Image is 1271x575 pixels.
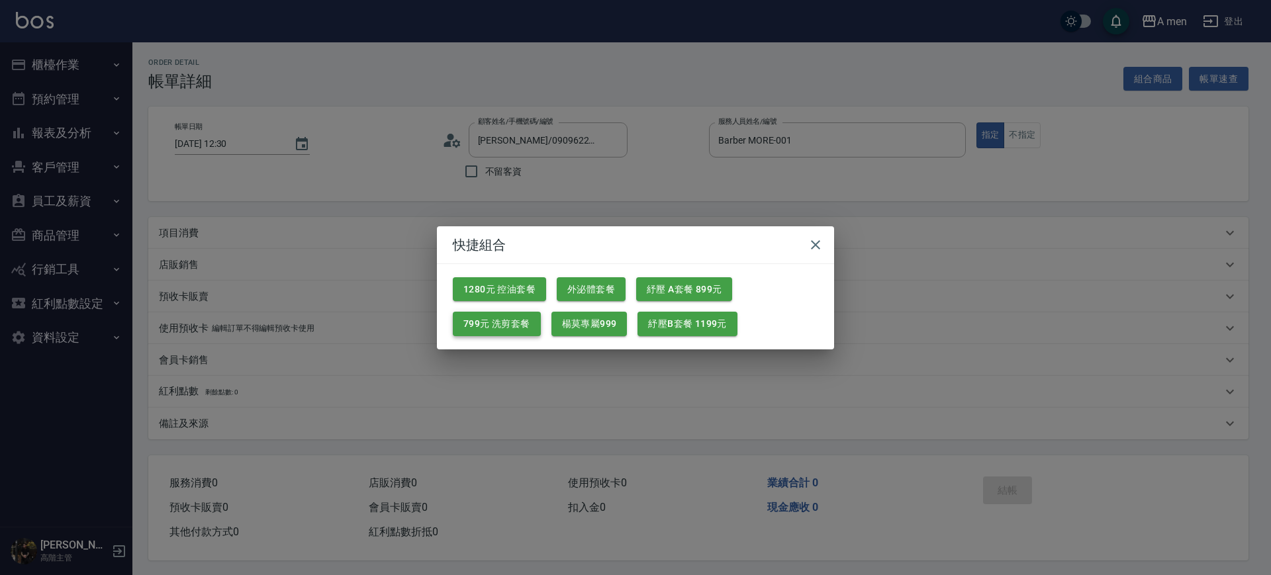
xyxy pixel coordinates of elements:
[557,277,626,302] button: 外泌體套餐
[437,226,834,263] h2: 快捷組合
[453,312,541,336] button: 799元 洗剪套餐
[453,277,546,302] button: 1280元 控油套餐
[637,312,737,336] button: 紓壓B套餐 1199元
[551,312,628,336] button: 楊莫專屬999
[636,277,732,302] button: 紓壓 A套餐 899元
